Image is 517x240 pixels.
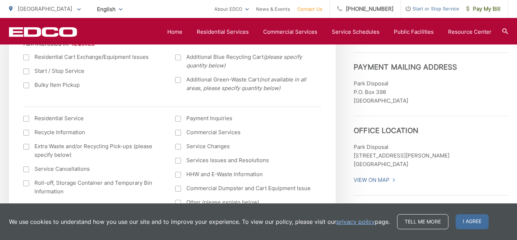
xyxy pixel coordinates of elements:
[92,3,128,15] span: English
[186,76,306,91] em: (not available in all areas, please specify quantity below)
[23,179,161,196] label: Roll-off, Storage Container and Temporary Bin Information
[354,79,508,105] p: Park Disposal P.O. Box 398 [GEOGRAPHIC_DATA]
[23,81,161,89] label: Bulky Item Pickup
[332,28,379,36] a: Service Schedules
[354,176,396,184] a: View On Map
[186,53,302,69] em: (please specify quantity below)
[197,28,249,36] a: Residential Services
[23,165,161,173] label: Service Cancellations
[186,75,313,93] span: Additional Green-Waste Cart
[297,5,322,13] a: Contact Us
[175,156,313,165] label: Services Issues and Resolutions
[175,184,313,193] label: Commercial Dumpster and Cart Equipment Issue
[354,195,508,214] h3: Office Hours
[175,142,313,151] label: Service Changes
[354,52,508,71] h3: Payment Mailing Address
[18,5,72,12] span: [GEOGRAPHIC_DATA]
[167,28,182,36] a: Home
[23,67,161,75] label: Start / Stop Service
[214,5,249,13] a: About EDCO
[256,5,290,13] a: News & Events
[336,217,375,226] a: privacy policy
[9,217,390,226] p: We use cookies to understand how you use our site and to improve your experience. To view our pol...
[354,116,508,135] h3: Office Location
[186,53,313,70] span: Additional Blue Recycling Cart
[175,128,313,137] label: Commercial Services
[175,170,313,179] label: HHW and E-Waste Information
[175,198,313,207] label: Other (please explain below)
[263,28,317,36] a: Commercial Services
[9,27,77,37] a: EDCD logo. Return to the homepage.
[23,53,161,61] label: Residential Cart Exchange/Equipment Issues
[23,128,161,137] label: Recycle Information
[175,114,313,123] label: Payment Inquiries
[466,5,500,13] span: Pay My Bill
[23,114,161,123] label: Residential Service
[23,142,161,159] label: Extra Waste and/or Recycling Pick-ups (please specify below)
[354,143,508,169] p: Park Disposal [STREET_ADDRESS][PERSON_NAME] [GEOGRAPHIC_DATA]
